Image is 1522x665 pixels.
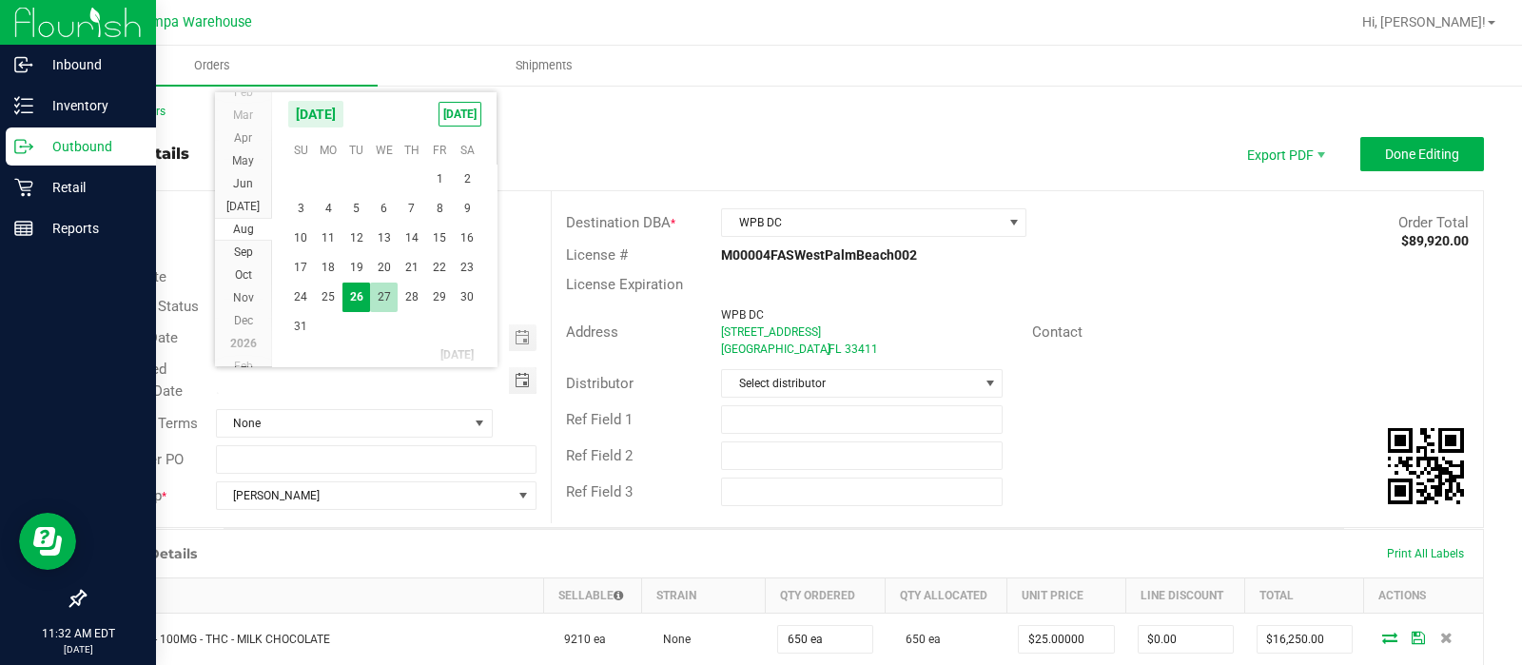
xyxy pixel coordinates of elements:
th: Total [1245,578,1364,614]
span: 9 [454,194,481,224]
p: [DATE] [9,642,147,656]
th: Mo [315,136,342,165]
span: [DATE] [226,200,260,213]
td: Tuesday, August 19, 2025 [342,253,370,283]
span: Contact [1032,323,1083,341]
th: Strain [642,578,766,614]
span: Feb [234,360,253,373]
span: 2026 [230,337,257,350]
span: 13 [370,224,398,253]
span: [STREET_ADDRESS] [721,325,821,339]
span: 9210 ea [555,633,606,646]
th: We [370,136,398,165]
span: 2 [454,165,481,194]
td: Wednesday, August 13, 2025 [370,224,398,253]
td: Wednesday, August 27, 2025 [370,283,398,312]
span: Order Total [1398,214,1469,231]
span: 20 [370,253,398,283]
span: 18 [315,253,342,283]
span: 8 [425,194,453,224]
input: 0 [1258,626,1352,653]
inline-svg: Inbound [14,55,33,74]
span: Print All Labels [1387,547,1464,560]
span: License Expiration [566,276,683,293]
span: 4 [315,194,342,224]
input: 0 [1139,626,1233,653]
td: Friday, August 29, 2025 [425,283,453,312]
inline-svg: Inventory [14,96,33,115]
td: Thursday, August 14, 2025 [398,224,425,253]
th: Line Discount [1126,578,1245,614]
td: Sunday, August 24, 2025 [287,283,315,312]
td: Monday, August 11, 2025 [315,224,342,253]
span: 16 [454,224,481,253]
td: Saturday, August 23, 2025 [454,253,481,283]
button: Done Editing [1360,137,1484,171]
span: Select distributor [722,370,978,397]
span: 15 [425,224,453,253]
span: 26 [342,283,370,312]
input: 0 [1019,626,1113,653]
p: 11:32 AM EDT [9,625,147,642]
th: Fr [425,136,453,165]
span: 24 [287,283,315,312]
span: 650 ea [896,633,941,646]
span: WPB DC [722,209,1002,236]
td: Friday, August 22, 2025 [425,253,453,283]
strong: $89,920.00 [1401,233,1469,248]
span: Delete Order Detail [1433,632,1461,643]
td: Tuesday, August 26, 2025 [342,283,370,312]
td: Wednesday, August 20, 2025 [370,253,398,283]
span: May [232,154,254,167]
span: HT - BAR - 100MG - THC - MILK CHOCOLATE [97,633,330,646]
span: 6 [370,194,398,224]
qrcode: 11849060 [1388,428,1464,504]
td: Saturday, August 9, 2025 [454,194,481,224]
span: 21 [398,253,425,283]
span: Aug [233,223,254,236]
td: Monday, August 18, 2025 [315,253,342,283]
span: 10 [287,224,315,253]
span: Toggle calendar [509,367,537,394]
span: 17 [287,253,315,283]
span: 22 [425,253,453,283]
span: 31 [287,312,315,342]
span: Nov [233,291,254,304]
input: 0 [778,626,872,653]
th: Unit Price [1006,578,1125,614]
span: Shipments [490,57,598,74]
span: [PERSON_NAME] [217,482,513,509]
p: Outbound [33,135,147,158]
th: Item [86,578,544,614]
td: Wednesday, August 6, 2025 [370,194,398,224]
span: 11 [315,224,342,253]
span: 5 [342,194,370,224]
span: 7 [398,194,425,224]
span: Mar [233,108,253,122]
span: Address [566,323,618,341]
span: Oct [235,268,252,282]
inline-svg: Retail [14,178,33,197]
span: 3 [287,194,315,224]
span: Save Order Detail [1404,632,1433,643]
td: Monday, August 4, 2025 [315,194,342,224]
th: Qty Ordered [766,578,885,614]
li: Export PDF [1227,137,1341,171]
td: Sunday, August 3, 2025 [287,194,315,224]
span: [GEOGRAPHIC_DATA] [721,342,830,356]
td: Friday, August 15, 2025 [425,224,453,253]
td: Friday, August 8, 2025 [425,194,453,224]
span: Jun [233,177,253,190]
th: Sa [454,136,481,165]
span: WPB DC [721,308,764,322]
td: Sunday, August 31, 2025 [287,312,315,342]
td: Tuesday, August 12, 2025 [342,224,370,253]
td: Thursday, August 21, 2025 [398,253,425,283]
p: Inbound [33,53,147,76]
span: Tampa Warehouse [136,14,252,30]
strong: M00004FASWestPalmBeach002 [721,247,917,263]
span: 1 [425,165,453,194]
span: [DATE] [439,102,481,127]
td: Saturday, August 16, 2025 [454,224,481,253]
